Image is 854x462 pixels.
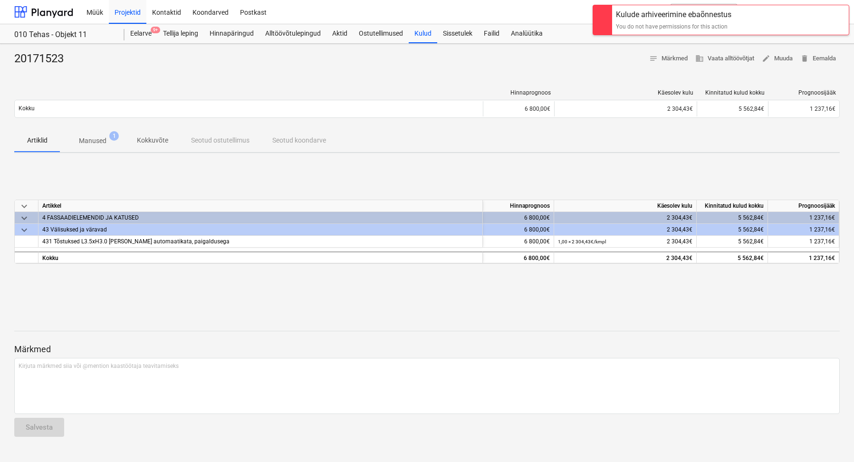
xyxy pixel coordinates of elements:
[697,212,768,224] div: 5 562,84€
[19,105,35,113] p: Kokku
[14,30,113,40] div: 010 Tehas - Objekt 11
[125,24,157,43] a: Eelarve9+
[554,200,697,212] div: Käesolev kulu
[649,54,658,63] span: notes
[487,89,551,96] div: Hinnaprognoos
[151,27,160,33] span: 9+
[738,238,764,245] span: 5 562,84€
[483,251,554,263] div: 6 800,00€
[800,53,836,64] span: Eemalda
[768,224,839,236] div: 1 237,16€
[478,24,505,43] a: Failid
[483,200,554,212] div: Hinnaprognoos
[42,224,479,235] div: 43 Välisuksed ja väravad
[483,236,554,248] div: 6 800,00€
[697,251,768,263] div: 5 562,84€
[616,9,731,20] div: Kulude arhiveerimine ebaõnnestus
[19,212,30,224] span: keyboard_arrow_down
[768,212,839,224] div: 1 237,16€
[772,89,836,96] div: Prognoosijääk
[809,238,835,245] span: 1 237,16€
[810,106,835,112] span: 1 237,16€
[137,135,168,145] p: Kokkuvõte
[558,239,606,244] small: 1,00 × 2 304,43€ / kmpl
[42,212,479,223] div: 4 FASSAADIELEMENDID JA KATUSED
[558,236,692,248] div: 2 304,43€
[695,53,754,64] span: Vaata alltöövõtjat
[697,224,768,236] div: 5 562,84€
[758,51,796,66] button: Muuda
[14,344,840,355] p: Märkmed
[558,224,692,236] div: 2 304,43€
[558,212,692,224] div: 2 304,43€
[645,51,691,66] button: Märkmed
[26,135,48,145] p: Artiklid
[79,136,106,146] p: Manused
[616,22,731,31] div: You do not have permissions for this action
[800,54,809,63] span: delete
[483,224,554,236] div: 6 800,00€
[42,238,230,245] span: 431 Tõstuksed L3.5xH3.0 Ilma automaatikata, paigaldusega
[204,24,259,43] a: Hinnapäringud
[437,24,478,43] a: Sissetulek
[768,200,839,212] div: Prognoosijääk
[125,24,157,43] div: Eelarve
[14,51,71,67] div: 20171523
[483,101,554,116] div: 6 800,00€
[691,51,758,66] button: Vaata alltöövõtjat
[157,24,204,43] a: Tellija leping
[353,24,409,43] a: Ostutellimused
[483,212,554,224] div: 6 800,00€
[558,106,693,112] div: 2 304,43€
[409,24,437,43] a: Kulud
[697,200,768,212] div: Kinnitatud kulud kokku
[649,53,688,64] span: Märkmed
[762,54,770,63] span: edit
[19,201,30,212] span: keyboard_arrow_down
[558,252,692,264] div: 2 304,43€
[38,251,483,263] div: Kokku
[558,89,693,96] div: Käesolev kulu
[701,89,765,96] div: Kinnitatud kulud kokku
[505,24,548,43] a: Analüütika
[38,200,483,212] div: Artikkel
[768,251,839,263] div: 1 237,16€
[259,24,326,43] a: Alltöövõtulepingud
[695,54,704,63] span: business
[762,53,793,64] span: Muuda
[109,131,119,141] span: 1
[326,24,353,43] a: Aktid
[796,51,840,66] button: Eemalda
[697,101,768,116] div: 5 562,84€
[19,224,30,236] span: keyboard_arrow_down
